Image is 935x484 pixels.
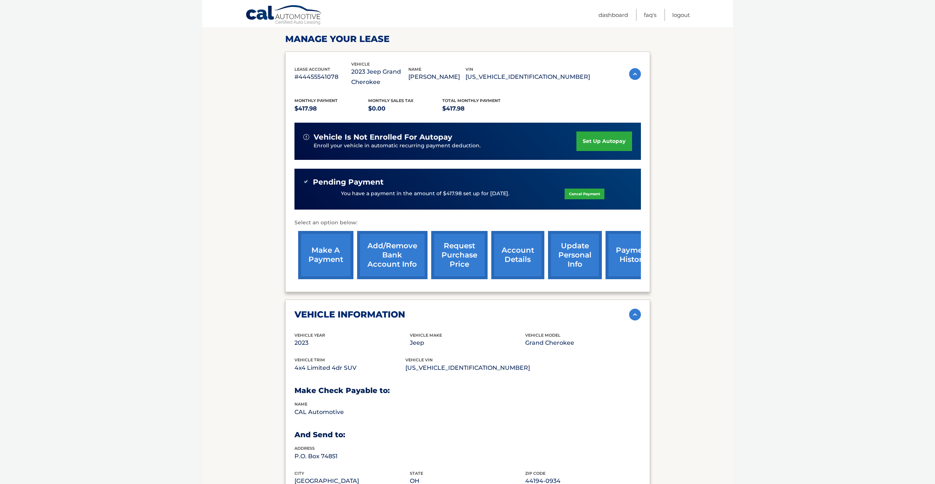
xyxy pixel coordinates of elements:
[294,72,352,82] p: #44455541078
[525,338,641,348] p: Grand Cherokee
[294,104,369,114] p: $417.98
[294,471,304,476] span: city
[294,430,641,439] h3: And Send to:
[294,67,330,72] span: lease account
[341,190,509,198] p: You have a payment in the amount of $417.98 set up for [DATE].
[431,231,488,279] a: request purchase price
[314,142,577,150] p: Enroll your vehicle in automatic recurring payment deduction.
[465,72,590,82] p: [US_VEHICLE_IDENTIFICATION_NUMBER]
[294,451,410,462] p: P.O. Box 74851
[294,386,641,395] h3: Make Check Payable to:
[410,471,423,476] span: state
[294,357,325,362] span: vehicle trim
[442,104,516,114] p: $417.98
[314,133,452,142] span: vehicle is not enrolled for autopay
[298,231,353,279] a: make a payment
[405,363,530,373] p: [US_VEHICLE_IDENTIFICATION_NUMBER]
[294,333,325,338] span: vehicle Year
[303,134,309,140] img: alert-white.svg
[294,218,641,227] p: Select an option below:
[357,231,428,279] a: Add/Remove bank account info
[405,357,433,362] span: vehicle vin
[410,333,442,338] span: vehicle make
[303,179,308,184] img: check-green.svg
[294,363,405,373] p: 4x4 Limited 4dr SUV
[576,131,632,151] a: set up autopay
[644,9,656,21] a: FAQ's
[629,68,641,80] img: accordion-active.svg
[313,178,384,187] span: Pending Payment
[294,309,405,320] h2: vehicle information
[294,407,410,417] p: CAL Automotive
[599,9,628,21] a: Dashboard
[629,309,641,320] img: accordion-active.svg
[548,231,602,279] a: update personal info
[606,231,661,279] a: payment history
[351,67,408,87] p: 2023 Jeep Grand Cherokee
[442,98,500,103] span: Total Monthly Payment
[672,9,690,21] a: Logout
[285,34,650,45] h2: Manage Your Lease
[351,62,370,67] span: vehicle
[410,338,525,348] p: Jeep
[368,98,414,103] span: Monthly sales Tax
[408,72,465,82] p: [PERSON_NAME]
[294,98,338,103] span: Monthly Payment
[525,471,545,476] span: zip code
[245,5,323,26] a: Cal Automotive
[368,104,442,114] p: $0.00
[408,67,421,72] span: name
[294,446,315,451] span: address
[294,401,307,407] span: name
[294,338,410,348] p: 2023
[491,231,544,279] a: account details
[565,189,604,199] a: Cancel Payment
[525,333,561,338] span: vehicle model
[465,67,473,72] span: vin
